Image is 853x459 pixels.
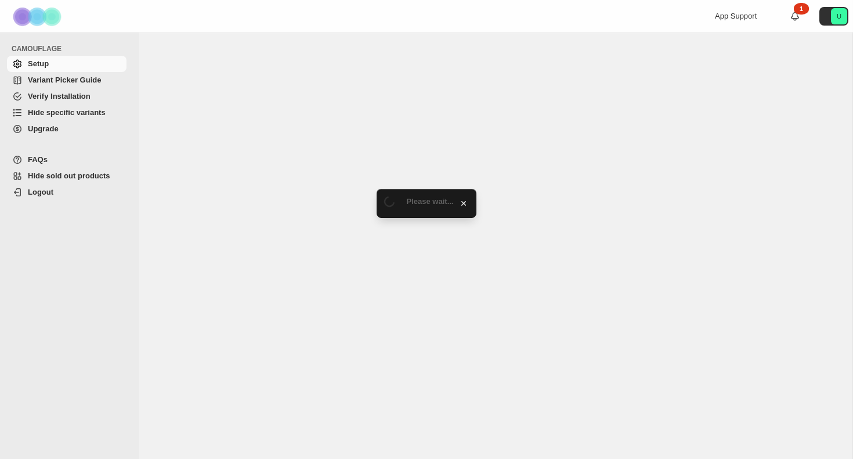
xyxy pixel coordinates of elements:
a: Hide sold out products [7,168,126,184]
a: Variant Picker Guide [7,72,126,88]
span: Variant Picker Guide [28,76,101,84]
span: Avatar with initials U [831,8,847,24]
span: CAMOUFLAGE [12,44,131,53]
button: Avatar with initials U [819,7,848,26]
a: Logout [7,184,126,200]
span: Verify Installation [28,92,91,101]
a: Hide specific variants [7,105,126,121]
span: Hide sold out products [28,171,110,180]
a: FAQs [7,152,126,168]
span: Setup [28,59,49,68]
a: 1 [789,10,801,22]
span: Hide specific variants [28,108,106,117]
a: Upgrade [7,121,126,137]
text: U [837,13,841,20]
span: FAQs [28,155,48,164]
div: 1 [794,3,809,15]
span: Upgrade [28,124,59,133]
img: Camouflage [9,1,67,33]
span: Please wait... [407,197,454,206]
span: App Support [715,12,757,20]
span: Logout [28,188,53,196]
a: Verify Installation [7,88,126,105]
a: Setup [7,56,126,72]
